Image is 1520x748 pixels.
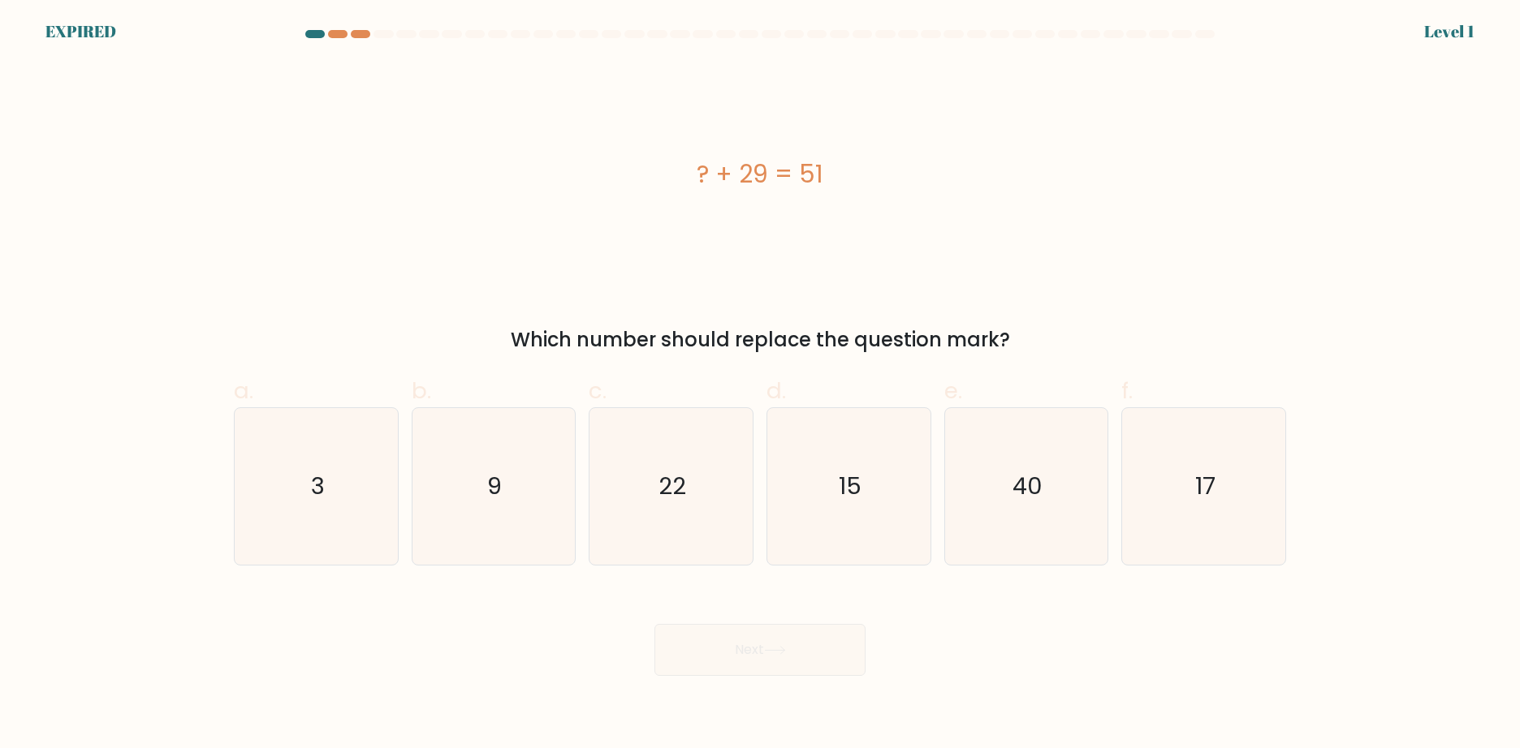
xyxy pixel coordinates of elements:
[659,470,687,502] text: 22
[944,375,962,406] span: e.
[589,375,607,406] span: c.
[234,375,253,406] span: a.
[839,470,861,502] text: 15
[412,375,431,406] span: b.
[1013,470,1043,502] text: 40
[766,375,786,406] span: d.
[1121,375,1133,406] span: f.
[1424,19,1475,44] div: Level 1
[311,470,325,502] text: 3
[1195,470,1216,502] text: 17
[488,470,503,502] text: 9
[234,156,1286,192] div: ? + 29 = 51
[45,19,116,44] div: EXPIRED
[244,325,1276,355] div: Which number should replace the question mark?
